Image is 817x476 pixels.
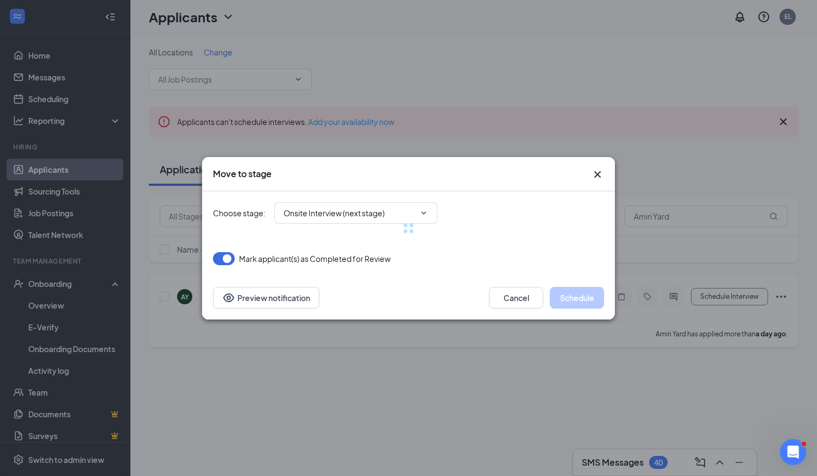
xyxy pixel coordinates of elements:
button: Preview notificationEye [213,287,319,309]
svg: Eye [222,291,235,304]
h3: Move to stage [213,168,272,180]
iframe: Intercom live chat [780,439,806,465]
button: Schedule [550,287,604,309]
button: Cancel [489,287,543,309]
svg: Cross [591,168,604,181]
button: Close [591,168,604,181]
